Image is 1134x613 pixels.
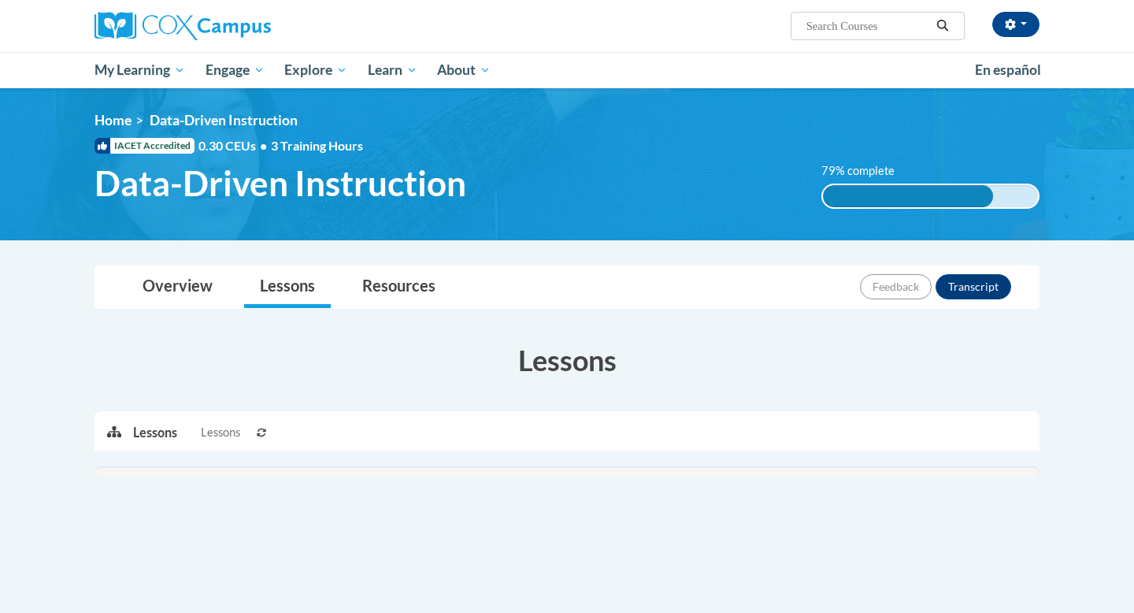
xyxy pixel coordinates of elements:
span: Data-Driven Instruction [150,112,298,128]
span: • [260,138,267,153]
button: Account Settings [992,12,1039,37]
p: Lessons [133,424,177,441]
span: Lessons [201,424,240,441]
a: Cox Campus [94,12,394,40]
a: My Learning [84,52,195,88]
a: Resources [346,266,451,308]
span: Engage [206,61,265,80]
div: 79% complete [823,185,993,207]
label: 79% complete [821,162,912,180]
h3: Lessons [94,340,1039,380]
span: 0.30 CEUs [198,137,271,154]
a: Learn [358,52,428,88]
img: Cox Campus [94,12,271,40]
button: Feedback [860,274,932,299]
a: Explore [274,52,358,88]
button: Transcript [936,274,1011,299]
a: About [428,52,502,88]
span: Explore [284,61,347,80]
span: Data-Driven Instruction [94,162,466,204]
span: IACET Accredited [94,138,195,154]
div: Main menu [71,52,1063,88]
span: My Learning [94,61,185,80]
span: About [437,61,491,80]
span: 3 Training Hours [271,138,363,153]
a: Lessons [244,266,331,308]
input: Search Courses [805,17,931,35]
a: Home [94,112,132,128]
a: Engage [195,52,275,88]
button: Search [931,17,954,35]
a: En español [965,54,1051,87]
a: Overview [127,266,228,308]
span: En español [975,61,1041,78]
span: Learn [368,61,417,80]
